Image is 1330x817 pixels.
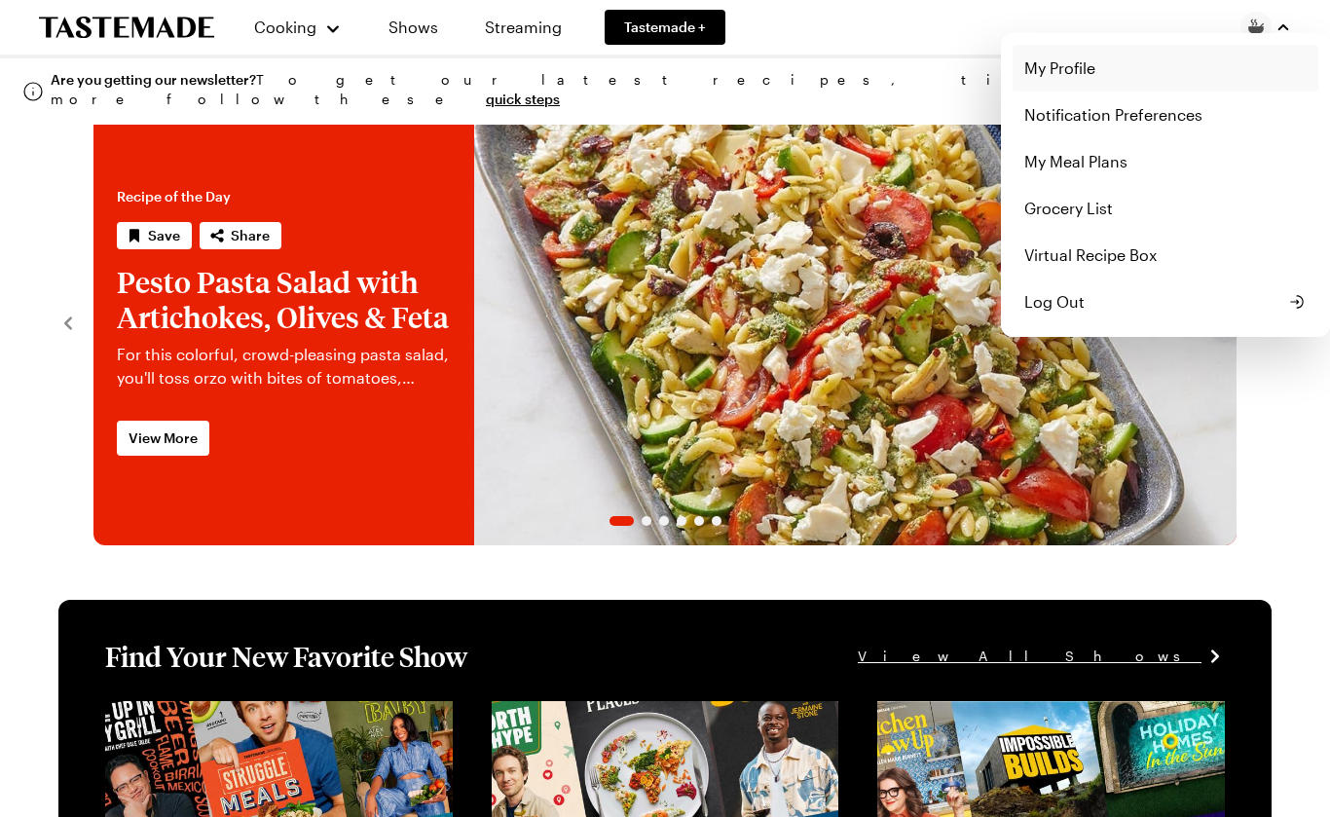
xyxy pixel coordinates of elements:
img: Profile picture [1240,12,1272,43]
a: Virtual Recipe Box [1013,232,1318,279]
button: Profile picture [1240,12,1291,43]
a: Grocery List [1013,185,1318,232]
a: Notification Preferences [1013,92,1318,138]
a: My Meal Plans [1013,138,1318,185]
a: My Profile [1013,45,1318,92]
div: Profile picture [1001,33,1330,337]
span: Log Out [1024,290,1085,314]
